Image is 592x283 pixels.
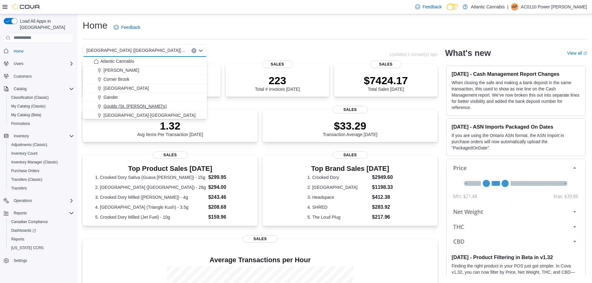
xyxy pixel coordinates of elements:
[6,158,76,167] button: Inventory Manager (Classic)
[307,174,369,180] dt: 1. Crooked Dory
[9,120,33,127] a: Promotions
[9,150,40,157] a: Inventory Count
[6,119,76,128] button: Promotions
[9,141,50,148] a: Adjustments (Classic)
[14,258,27,263] span: Settings
[86,47,185,54] span: [GEOGRAPHIC_DATA] ([GEOGRAPHIC_DATA][PERSON_NAME])
[11,186,27,191] span: Transfers
[11,209,74,217] span: Reports
[11,112,41,117] span: My Catalog (Beta)
[11,121,30,126] span: Promotions
[83,66,207,75] button: [PERSON_NAME]
[452,132,581,151] p: If you are using the Ontario ASN format, the ASN Import in purchase orders will now automatically...
[88,256,433,264] h4: Average Transactions per Hour
[9,111,74,119] span: My Catalog (Beta)
[1,47,76,56] button: Home
[83,102,207,111] button: Goulds (St. [PERSON_NAME]'s)
[372,174,393,181] dd: $2949.60
[372,184,393,191] dd: $1198.33
[452,124,581,130] h3: [DATE] - ASN Imports Packaged On Dates
[364,74,408,92] div: Total Sales [DATE]
[11,151,38,156] span: Inventory Count
[307,165,393,172] h3: Top Brand Sales [DATE]
[83,111,207,120] button: [GEOGRAPHIC_DATA]-[GEOGRAPHIC_DATA]
[9,185,29,192] a: Transfers
[6,93,76,102] button: Classification (Classic)
[11,209,29,217] button: Reports
[14,49,24,54] span: Home
[208,194,245,201] dd: $243.46
[208,174,245,181] dd: $299.95
[413,1,444,13] a: Feedback
[9,150,74,157] span: Inventory Count
[11,48,26,55] a: Home
[9,167,42,175] a: Purchase Orders
[95,214,206,220] dt: 5. Crooked Dory Milled (Jet Fuel) - 10g
[83,57,207,66] button: Atlantic Cannabis
[471,3,505,11] p: Atlantic Cannabis
[11,257,30,264] a: Settings
[6,102,76,111] button: My Catalog (Classic)
[11,142,47,147] span: Adjustments (Classic)
[14,74,32,79] span: Customers
[95,174,206,180] dt: 1. Crooked Dory Sativa (Guava [PERSON_NAME]) - 15g
[9,94,51,101] a: Classification (Classic)
[364,74,408,87] p: $7424.17
[1,84,76,93] button: Catalog
[6,217,76,226] button: Canadian Compliance
[1,209,76,217] button: Reports
[11,95,49,100] span: Classification (Classic)
[9,111,44,119] a: My Catalog (Beta)
[423,4,442,10] span: Feedback
[11,197,34,204] button: Operations
[390,52,438,57] p: Updated 1 minute(s) ago
[9,94,74,101] span: Classification (Classic)
[262,61,293,68] span: Sales
[6,235,76,244] button: Reports
[6,184,76,193] button: Transfers
[11,237,24,242] span: Reports
[14,211,27,216] span: Reports
[307,204,369,210] dt: 4. SHRED
[255,74,300,92] div: Total # Invoices [DATE]
[452,254,581,260] h3: [DATE] - Product Filtering in Beta in v1.32
[9,176,45,183] a: Transfers (Classic)
[11,60,74,67] span: Users
[95,204,206,210] dt: 4. [GEOGRAPHIC_DATA] (Triangle Kush) - 3.5g
[11,132,74,140] span: Inventory
[372,194,393,201] dd: $412.38
[452,71,581,77] h3: [DATE] - Cash Management Report Changes
[95,194,206,200] dt: 3. Crooked Dory Milled ([PERSON_NAME]) - 4g
[95,184,206,190] dt: 2. [GEOGRAPHIC_DATA] ([GEOGRAPHIC_DATA]) - 28g
[512,3,517,11] span: AP
[95,165,245,172] h3: Top Product Sales [DATE]
[9,103,48,110] a: My Catalog (Classic)
[507,3,508,11] p: |
[137,120,203,137] div: Avg Items Per Transaction [DATE]
[208,184,245,191] dd: $294.00
[9,158,74,166] span: Inventory Manager (Classic)
[9,227,74,234] span: Dashboards
[103,103,167,109] span: Goulds (St. [PERSON_NAME]'s)
[191,48,196,53] button: Clear input
[103,112,195,118] span: [GEOGRAPHIC_DATA]-[GEOGRAPHIC_DATA]
[333,151,368,159] span: Sales
[11,85,29,93] button: Catalog
[1,132,76,140] button: Inventory
[11,104,46,109] span: My Catalog (Classic)
[14,86,26,91] span: Catalog
[208,213,245,221] dd: $159.96
[11,60,26,67] button: Users
[9,218,50,226] a: Canadian Compliance
[11,72,74,80] span: Customers
[583,52,587,55] svg: External link
[1,256,76,265] button: Settings
[567,51,587,56] a: View allExternal link
[14,134,29,139] span: Inventory
[103,76,129,82] span: Corner Brook
[9,176,74,183] span: Transfers (Classic)
[11,132,31,140] button: Inventory
[6,111,76,119] button: My Catalog (Beta)
[9,185,74,192] span: Transfers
